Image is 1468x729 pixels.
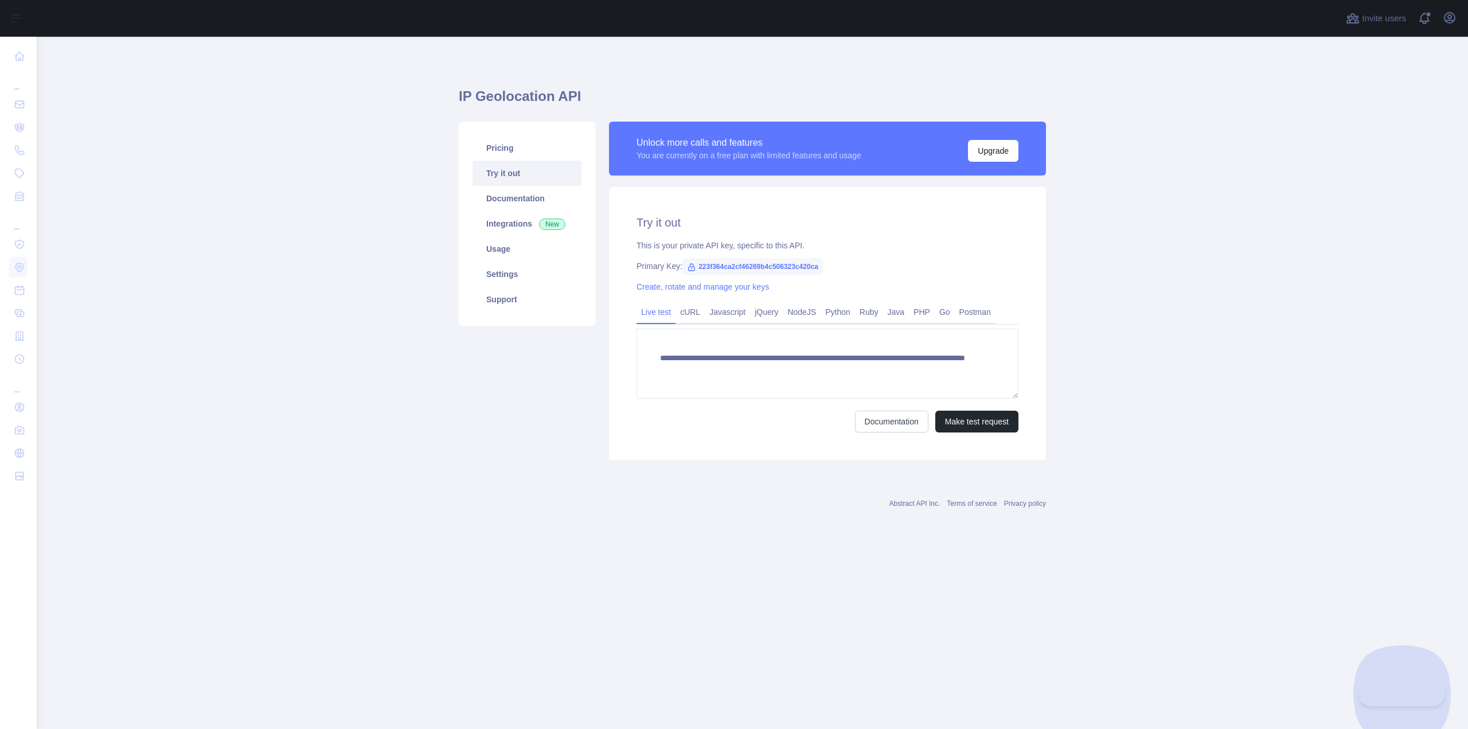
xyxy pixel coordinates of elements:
[459,87,1046,115] h1: IP Geolocation API
[682,258,823,275] span: 223f364ca2cf46269b4c506323c420ca
[750,303,783,321] a: jQuery
[9,372,28,395] div: ...
[889,500,940,508] a: Abstract API Inc.
[1004,500,1046,508] a: Privacy policy
[539,219,565,230] span: New
[637,260,1018,272] div: Primary Key:
[705,303,750,321] a: Javascript
[473,287,581,312] a: Support
[1344,9,1408,28] button: Invite users
[968,140,1018,162] button: Upgrade
[637,240,1018,251] div: This is your private API key, specific to this API.
[9,209,28,232] div: ...
[473,211,581,236] a: Integrations New
[637,215,1018,231] h2: Try it out
[855,411,928,432] a: Documentation
[676,303,705,321] a: cURL
[637,303,676,321] a: Live test
[1362,12,1406,25] span: Invite users
[637,136,861,150] div: Unlock more calls and features
[1358,682,1445,706] iframe: Toggle Customer Support
[935,411,1018,432] button: Make test request
[473,161,581,186] a: Try it out
[473,262,581,287] a: Settings
[9,69,28,92] div: ...
[783,303,821,321] a: NodeJS
[935,303,955,321] a: Go
[473,186,581,211] a: Documentation
[855,303,883,321] a: Ruby
[909,303,935,321] a: PHP
[955,303,995,321] a: Postman
[473,236,581,262] a: Usage
[821,303,855,321] a: Python
[947,500,997,508] a: Terms of service
[637,282,769,291] a: Create, rotate and manage your keys
[473,135,581,161] a: Pricing
[883,303,909,321] a: Java
[637,150,861,161] div: You are currently on a free plan with limited features and usage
